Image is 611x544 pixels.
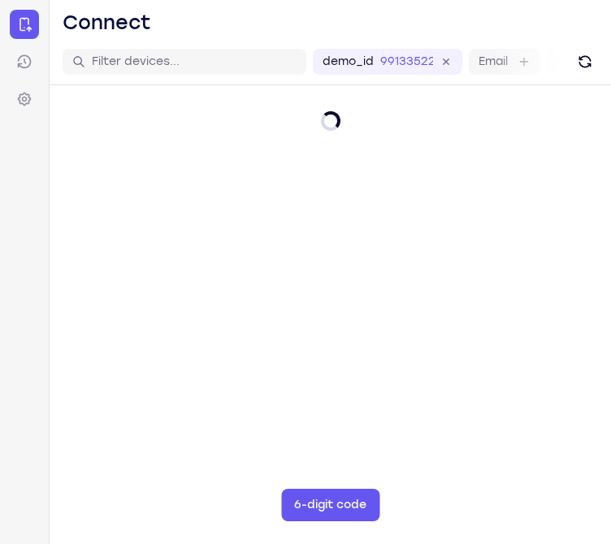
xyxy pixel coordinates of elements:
a: Settings [10,84,39,114]
a: Connect [10,10,39,39]
a: Sessions [10,47,39,76]
label: demo_id [323,54,374,70]
button: 6-digit code [281,489,379,521]
label: User ID [557,54,598,70]
h1: Connect [63,10,151,36]
button: Refresh [572,49,598,75]
input: Filter devices... [92,54,297,70]
label: Email [479,54,508,70]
